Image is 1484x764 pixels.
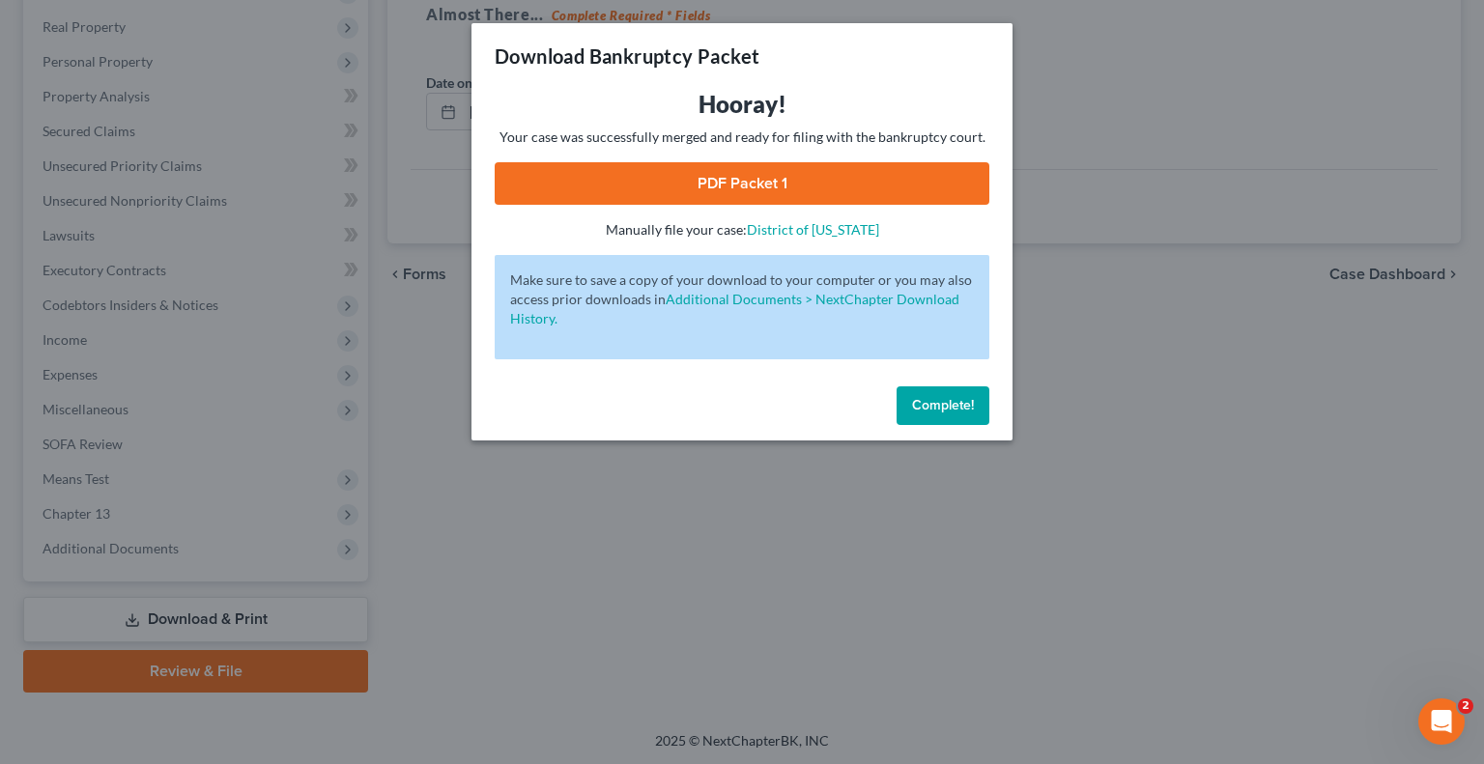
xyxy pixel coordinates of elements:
a: District of [US_STATE] [747,221,879,238]
a: PDF Packet 1 [495,162,989,205]
h3: Hooray! [495,89,989,120]
p: Make sure to save a copy of your download to your computer or you may also access prior downloads in [510,270,974,328]
button: Complete! [897,386,989,425]
a: Additional Documents > NextChapter Download History. [510,291,959,326]
p: Manually file your case: [495,220,989,240]
iframe: Intercom live chat [1418,698,1465,745]
p: Your case was successfully merged and ready for filing with the bankruptcy court. [495,127,989,147]
span: 2 [1458,698,1473,714]
h3: Download Bankruptcy Packet [495,42,759,70]
span: Complete! [912,397,974,413]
